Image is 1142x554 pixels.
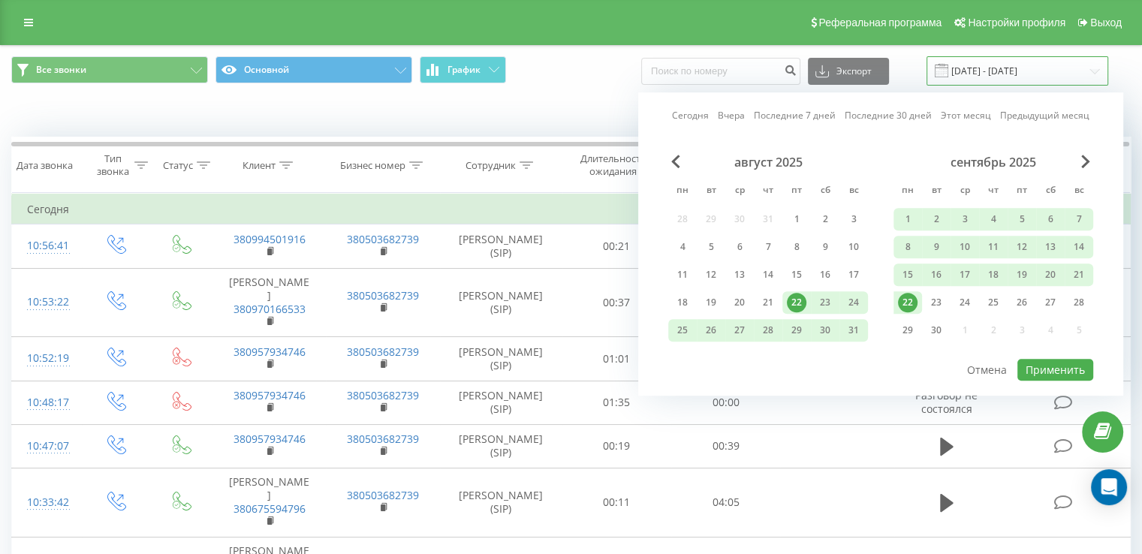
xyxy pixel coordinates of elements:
[671,180,694,203] abbr: понедельник
[941,109,991,123] a: Этот месяц
[562,468,671,537] td: 00:11
[979,208,1008,230] div: чт 4 сент. 2025 г.
[672,109,709,123] a: Сегодня
[984,265,1003,285] div: 18
[754,263,782,286] div: чт 14 авг. 2025 г.
[815,265,835,285] div: 16
[984,293,1003,312] div: 25
[951,263,979,286] div: ср 17 сент. 2025 г.
[1065,208,1093,230] div: вс 7 сент. 2025 г.
[27,288,67,317] div: 10:53:22
[562,381,671,424] td: 01:35
[1011,180,1033,203] abbr: пятница
[839,208,868,230] div: вс 3 авг. 2025 г.
[576,152,651,178] div: Длительность ожидания
[347,232,419,246] a: 380503682739
[212,468,326,537] td: [PERSON_NAME]
[728,180,751,203] abbr: среда
[1036,208,1065,230] div: сб 6 сент. 2025 г.
[215,56,412,83] button: Основной
[782,208,811,230] div: пт 1 авг. 2025 г.
[1069,237,1089,257] div: 14
[893,319,922,342] div: пн 29 сент. 2025 г.
[701,237,721,257] div: 5
[839,291,868,314] div: вс 24 авг. 2025 г.
[671,381,780,424] td: 00:00
[671,468,780,537] td: 04:05
[420,56,506,83] button: График
[818,17,942,29] span: Реферальная программа
[562,224,671,268] td: 00:21
[758,293,778,312] div: 21
[782,263,811,286] div: пт 15 авг. 2025 г.
[951,291,979,314] div: ср 24 сент. 2025 г.
[1008,208,1036,230] div: пт 5 сент. 2025 г.
[17,159,73,172] div: Дата звонка
[782,319,811,342] div: пт 29 авг. 2025 г.
[1017,359,1093,381] button: Применить
[787,321,806,340] div: 29
[718,109,745,123] a: Вчера
[814,180,836,203] abbr: суббота
[893,263,922,286] div: пн 15 сент. 2025 г.
[845,109,932,123] a: Последние 30 дней
[979,291,1008,314] div: чт 25 сент. 2025 г.
[466,159,516,172] div: Сотрудник
[562,337,671,381] td: 01:01
[440,268,562,337] td: [PERSON_NAME] (SIP)
[839,236,868,258] div: вс 10 авг. 2025 г.
[1065,291,1093,314] div: вс 28 сент. 2025 г.
[27,344,67,373] div: 10:52:19
[787,293,806,312] div: 22
[844,293,863,312] div: 24
[440,381,562,424] td: [PERSON_NAME] (SIP)
[927,209,946,229] div: 2
[959,359,1015,381] button: Отмена
[922,236,951,258] div: вт 9 сент. 2025 г.
[1041,237,1060,257] div: 13
[922,208,951,230] div: вт 2 сент. 2025 г.
[787,237,806,257] div: 8
[347,432,419,446] a: 380503682739
[754,236,782,258] div: чт 7 авг. 2025 г.
[898,321,918,340] div: 29
[700,180,722,203] abbr: вторник
[347,388,419,402] a: 380503682739
[725,291,754,314] div: ср 20 авг. 2025 г.
[234,302,306,316] a: 380970166533
[27,488,67,517] div: 10:33:42
[808,58,889,85] button: Экспорт
[758,321,778,340] div: 28
[562,268,671,337] td: 00:37
[1090,17,1122,29] span: Выход
[1036,236,1065,258] div: сб 13 сент. 2025 г.
[440,337,562,381] td: [PERSON_NAME] (SIP)
[1008,291,1036,314] div: пт 26 сент. 2025 г.
[811,263,839,286] div: сб 16 авг. 2025 г.
[697,319,725,342] div: вт 26 авг. 2025 г.
[447,65,481,75] span: График
[844,321,863,340] div: 31
[730,265,749,285] div: 13
[1036,263,1065,286] div: сб 20 сент. 2025 г.
[95,152,130,178] div: Тип звонка
[234,345,306,359] a: 380957934746
[347,288,419,303] a: 380503682739
[787,265,806,285] div: 15
[898,293,918,312] div: 22
[1000,109,1089,123] a: Предыдущий месяц
[955,265,975,285] div: 17
[11,56,208,83] button: Все звонки
[844,265,863,285] div: 17
[697,291,725,314] div: вт 19 авг. 2025 г.
[440,224,562,268] td: [PERSON_NAME] (SIP)
[754,319,782,342] div: чт 28 авг. 2025 г.
[754,109,836,123] a: Последние 7 дней
[671,424,780,468] td: 00:39
[234,432,306,446] a: 380957934746
[668,319,697,342] div: пн 25 авг. 2025 г.
[701,293,721,312] div: 19
[811,236,839,258] div: сб 9 авг. 2025 г.
[1068,180,1090,203] abbr: воскресенье
[697,236,725,258] div: вт 5 авг. 2025 г.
